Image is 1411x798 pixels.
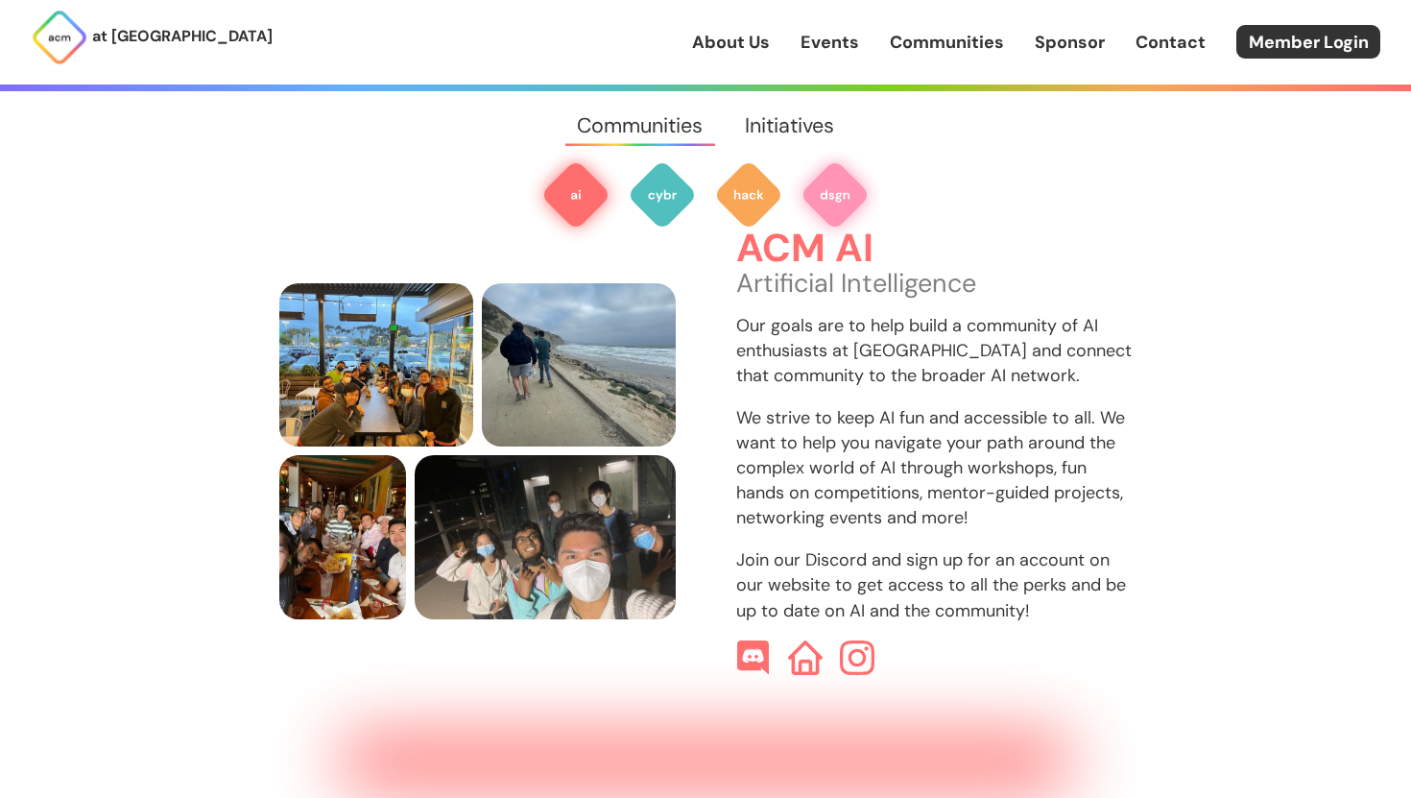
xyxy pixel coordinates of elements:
[31,9,273,66] a: at [GEOGRAPHIC_DATA]
[801,160,870,230] img: ACM Design
[736,641,771,675] img: ACM AI Discord
[890,30,1004,55] a: Communities
[801,30,859,55] a: Events
[788,641,823,675] img: ACM AI Website
[840,641,874,675] img: ACM AI Instagram
[482,283,676,447] img: three people, one holding a massive water jug, hiking by the sea
[1035,30,1105,55] a: Sponsor
[714,160,783,230] img: ACM Hack
[736,228,1133,271] h3: ACM AI
[31,9,88,66] img: ACM Logo
[279,455,406,619] img: a bunch of people sitting and smiling at a table
[692,30,770,55] a: About Us
[541,160,610,230] img: ACM AI
[736,271,1133,296] p: Artificial Intelligence
[1136,30,1206,55] a: Contact
[736,547,1133,622] p: Join our Discord and sign up for an account on our website to get access to all the perks and be ...
[724,91,854,160] a: Initiatives
[736,405,1133,530] p: We strive to keep AI fun and accessible to all. We want to help you navigate your path around the...
[415,455,676,619] img: people masked outside the elevators at Nobel Drive Station
[279,283,473,447] img: members sitting at a table smiling
[92,24,273,49] p: at [GEOGRAPHIC_DATA]
[1236,25,1380,59] a: Member Login
[736,313,1133,388] p: Our goals are to help build a community of AI enthusiasts at [GEOGRAPHIC_DATA] and connect that c...
[628,160,697,230] img: ACM Cyber
[557,91,724,160] a: Communities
